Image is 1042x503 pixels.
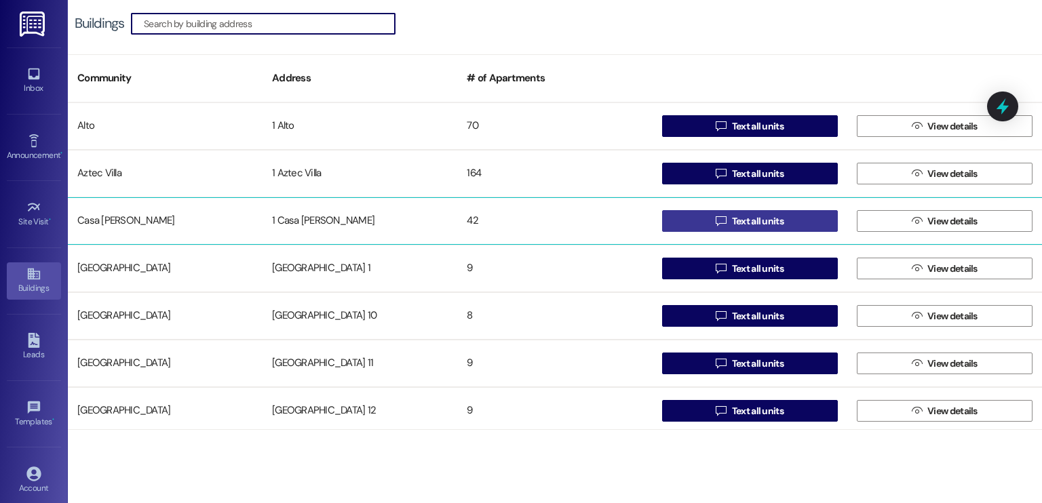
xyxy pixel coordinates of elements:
[716,358,726,369] i: 
[7,396,61,432] a: Templates •
[857,305,1033,327] button: View details
[457,207,652,235] div: 42
[857,400,1033,422] button: View details
[716,121,726,132] i: 
[662,400,838,422] button: Text all units
[927,309,978,323] span: View details
[732,404,784,418] span: Text all units
[457,160,652,187] div: 164
[68,113,263,140] div: Alto
[263,255,457,282] div: [GEOGRAPHIC_DATA] 1
[457,302,652,329] div: 8
[263,397,457,424] div: [GEOGRAPHIC_DATA] 12
[927,214,978,228] span: View details
[912,358,922,369] i: 
[732,357,784,371] span: Text all units
[68,397,263,424] div: [GEOGRAPHIC_DATA]
[912,168,922,179] i: 
[263,160,457,187] div: 1 Aztec Villa
[662,210,838,232] button: Text all units
[144,14,395,33] input: Search by building address
[716,216,726,226] i: 
[60,148,62,158] span: •
[7,62,61,99] a: Inbox
[857,115,1033,137] button: View details
[68,350,263,377] div: [GEOGRAPHIC_DATA]
[716,310,726,321] i: 
[662,305,838,327] button: Text all units
[662,163,838,184] button: Text all units
[716,263,726,274] i: 
[7,329,61,365] a: Leads
[7,462,61,499] a: Account
[857,258,1033,279] button: View details
[732,119,784,134] span: Text all units
[75,16,124,31] div: Buildings
[68,207,263,235] div: Casa [PERSON_NAME]
[732,262,784,276] span: Text all units
[857,163,1033,184] button: View details
[68,62,263,95] div: Community
[912,263,922,274] i: 
[732,309,784,323] span: Text all units
[263,350,457,377] div: [GEOGRAPHIC_DATA] 11
[927,262,978,276] span: View details
[49,215,51,224] span: •
[927,119,978,134] span: View details
[457,62,652,95] div: # of Apartments
[68,160,263,187] div: Aztec Villa
[912,310,922,321] i: 
[457,113,652,140] div: 70
[927,167,978,181] span: View details
[263,113,457,140] div: 1 Alto
[662,115,838,137] button: Text all units
[7,196,61,233] a: Site Visit •
[716,168,726,179] i: 
[263,302,457,329] div: [GEOGRAPHIC_DATA] 10
[912,216,922,226] i: 
[7,262,61,299] a: Buildings
[662,353,838,374] button: Text all units
[263,207,457,235] div: 1 Casa [PERSON_NAME]
[457,397,652,424] div: 9
[927,404,978,418] span: View details
[716,405,726,416] i: 
[912,405,922,416] i: 
[68,255,263,282] div: [GEOGRAPHIC_DATA]
[263,62,457,95] div: Address
[457,350,652,377] div: 9
[52,415,54,424] span: •
[457,255,652,282] div: 9
[927,357,978,371] span: View details
[732,167,784,181] span: Text all units
[68,302,263,329] div: [GEOGRAPHIC_DATA]
[662,258,838,279] button: Text all units
[857,210,1033,232] button: View details
[20,12,47,37] img: ResiDesk Logo
[857,353,1033,374] button: View details
[912,121,922,132] i: 
[732,214,784,228] span: Text all units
